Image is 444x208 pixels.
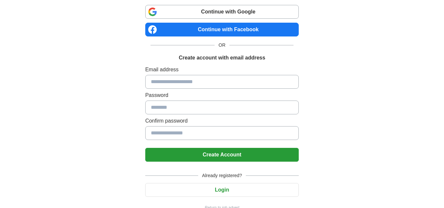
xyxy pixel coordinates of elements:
[215,42,229,49] span: OR
[145,66,299,74] label: Email address
[145,187,299,193] a: Login
[145,117,299,125] label: Confirm password
[145,5,299,19] a: Continue with Google
[145,183,299,197] button: Login
[145,91,299,99] label: Password
[179,54,265,62] h1: Create account with email address
[198,172,246,179] span: Already registered?
[145,23,299,36] a: Continue with Facebook
[145,148,299,162] button: Create Account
